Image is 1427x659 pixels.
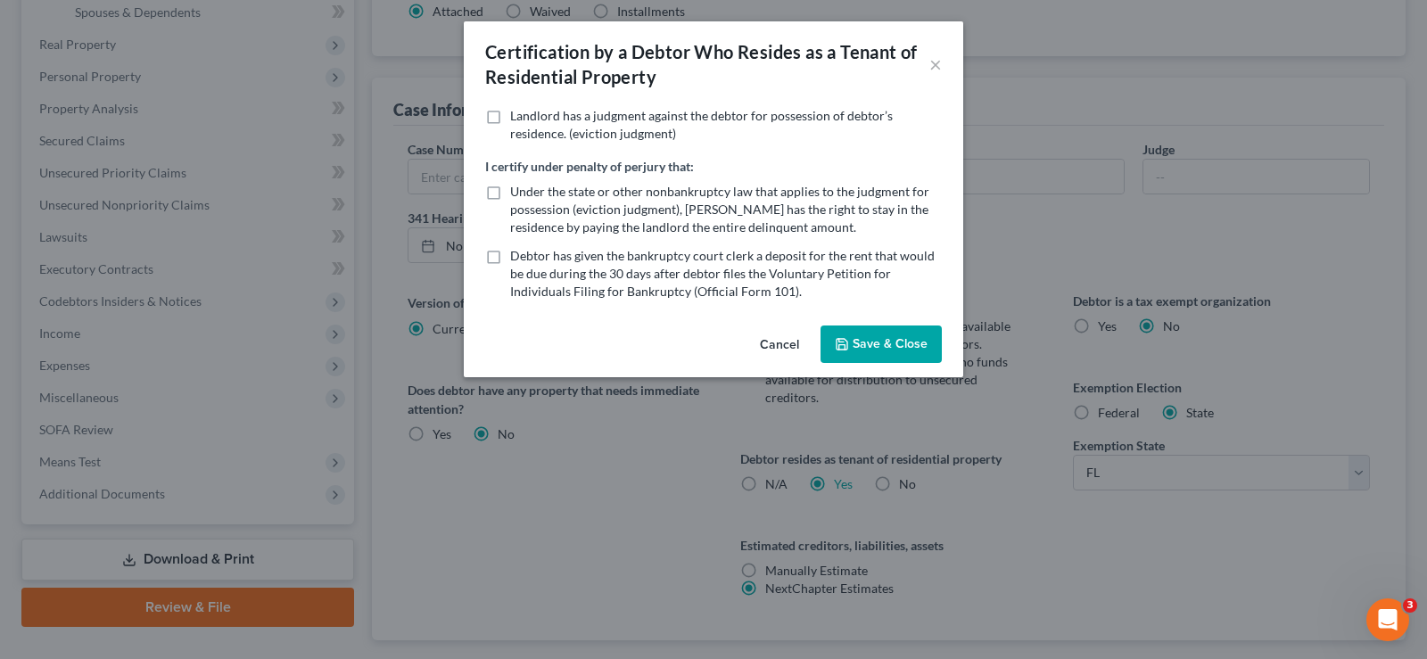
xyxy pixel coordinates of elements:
[1403,598,1417,613] span: 3
[510,184,929,235] span: Under the state or other nonbankruptcy law that applies to the judgment for possession (eviction ...
[929,54,942,75] button: ×
[746,327,813,363] button: Cancel
[510,248,935,299] span: Debtor has given the bankruptcy court clerk a deposit for the rent that would be due during the 3...
[1366,598,1409,641] iframe: Intercom live chat
[510,108,893,141] span: Landlord has a judgment against the debtor for possession of debtor’s residence. (eviction judgment)
[821,325,942,363] button: Save & Close
[485,39,929,89] div: Certification by a Debtor Who Resides as a Tenant of Residential Property
[485,157,694,176] label: I certify under penalty of perjury that:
